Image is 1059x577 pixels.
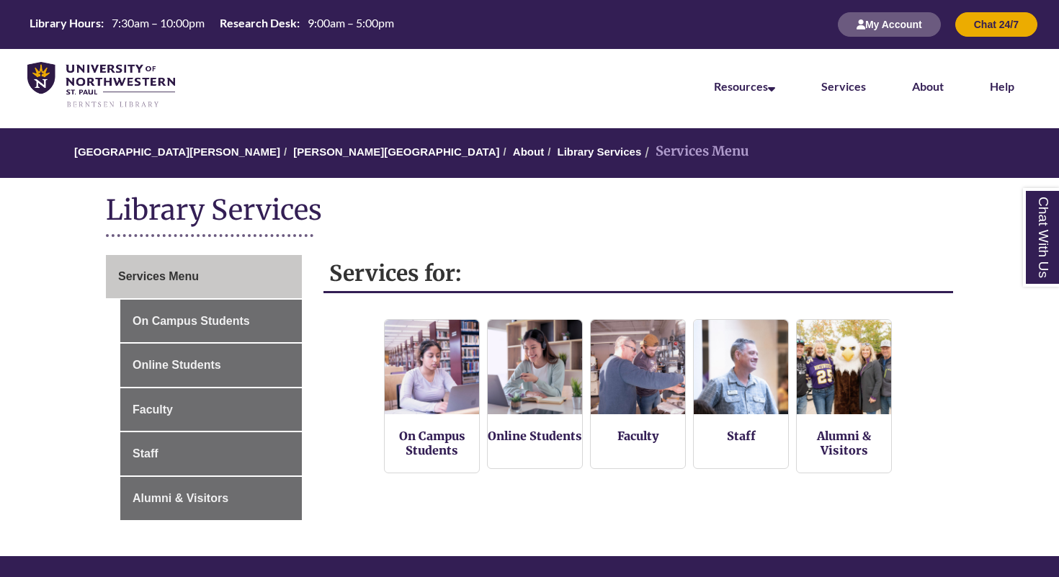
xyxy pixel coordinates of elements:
[24,15,400,35] a: Hours Today
[308,16,394,30] span: 9:00am – 5:00pm
[106,255,302,298] a: Services Menu
[488,320,582,414] img: Online Students Services
[990,79,1014,93] a: Help
[797,320,891,414] img: Alumni and Visitors Services
[385,320,479,414] img: On Campus Students Services
[120,432,302,475] a: Staff
[106,192,953,231] h1: Library Services
[399,429,465,457] a: On Campus Students
[591,320,685,414] img: Faculty Resources
[488,429,582,443] a: Online Students
[955,18,1037,30] a: Chat 24/7
[120,388,302,431] a: Faculty
[714,79,775,93] a: Resources
[912,79,944,93] a: About
[323,255,954,293] h2: Services for:
[641,141,749,162] li: Services Menu
[120,344,302,387] a: Online Students
[120,477,302,520] a: Alumni & Visitors
[617,429,659,443] a: Faculty
[74,146,280,158] a: [GEOGRAPHIC_DATA][PERSON_NAME]
[106,255,302,520] div: Guide Page Menu
[838,12,941,37] button: My Account
[955,12,1037,37] button: Chat 24/7
[513,146,544,158] a: About
[558,146,642,158] a: Library Services
[24,15,400,33] table: Hours Today
[24,15,106,31] th: Library Hours:
[120,300,302,343] a: On Campus Students
[214,15,302,31] th: Research Desk:
[821,79,866,93] a: Services
[27,62,175,109] img: UNWSP Library Logo
[838,18,941,30] a: My Account
[293,146,499,158] a: [PERSON_NAME][GEOGRAPHIC_DATA]
[694,320,788,414] img: Staff Services
[727,429,756,443] a: Staff
[112,16,205,30] span: 7:30am – 10:00pm
[118,270,199,282] span: Services Menu
[817,429,871,457] a: Alumni & Visitors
